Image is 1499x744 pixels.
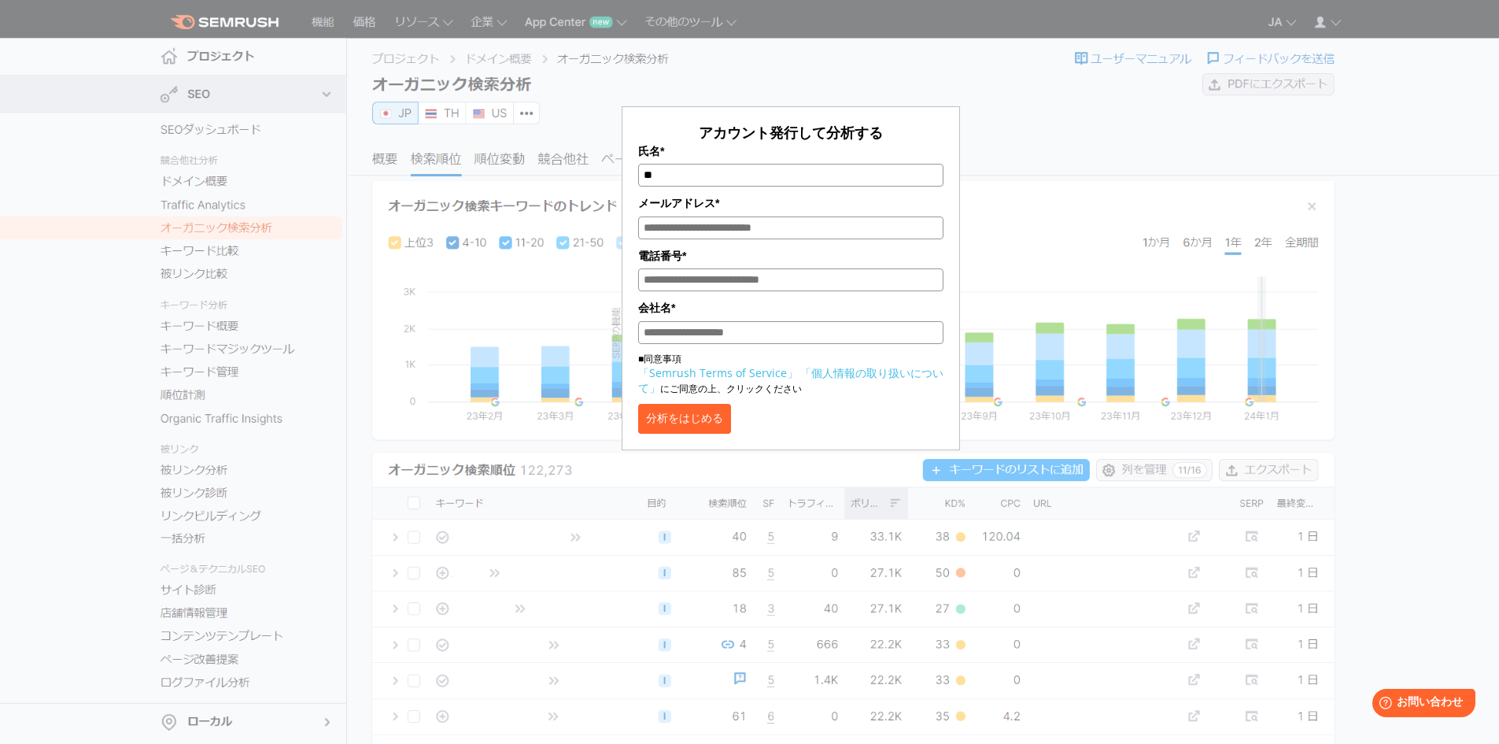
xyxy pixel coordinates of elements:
[699,123,883,142] span: アカウント発行して分析する
[638,194,943,212] label: メールアドレス*
[638,247,943,265] label: 電話番号*
[1359,683,1482,727] iframe: Help widget launcher
[638,365,943,395] a: 「個人情報の取り扱いについて」
[638,404,731,434] button: 分析をはじめる
[638,365,798,380] a: 「Semrush Terms of Service」
[638,352,943,396] p: ■同意事項 にご同意の上、クリックください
